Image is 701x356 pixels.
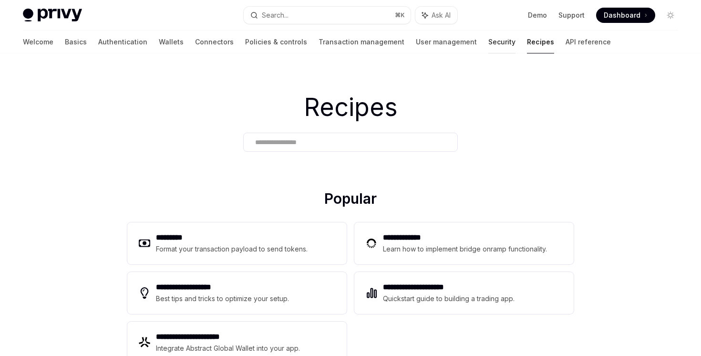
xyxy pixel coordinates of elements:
span: ⌘ K [395,11,405,19]
img: light logo [23,9,82,22]
span: Ask AI [432,10,451,20]
a: Wallets [159,31,184,53]
a: Transaction management [319,31,404,53]
div: Best tips and tricks to optimize your setup. [156,293,290,304]
a: User management [416,31,477,53]
a: Recipes [527,31,554,53]
a: **** **** ***Learn how to implement bridge onramp functionality. [354,222,574,264]
h2: Popular [127,190,574,211]
div: Quickstart guide to building a trading app. [383,293,515,304]
a: Authentication [98,31,147,53]
a: Policies & controls [245,31,307,53]
a: Connectors [195,31,234,53]
a: Welcome [23,31,53,53]
a: API reference [566,31,611,53]
a: Support [558,10,585,20]
a: Basics [65,31,87,53]
a: Dashboard [596,8,655,23]
a: **** ****Format your transaction payload to send tokens. [127,222,347,264]
div: Format your transaction payload to send tokens. [156,243,308,255]
button: Search...⌘K [244,7,410,24]
span: Dashboard [604,10,640,20]
div: Integrate Abstract Global Wallet into your app. [156,343,301,354]
button: Ask AI [415,7,457,24]
div: Search... [262,10,289,21]
a: Demo [528,10,547,20]
button: Toggle dark mode [663,8,678,23]
a: Security [488,31,515,53]
div: Learn how to implement bridge onramp functionality. [383,243,550,255]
